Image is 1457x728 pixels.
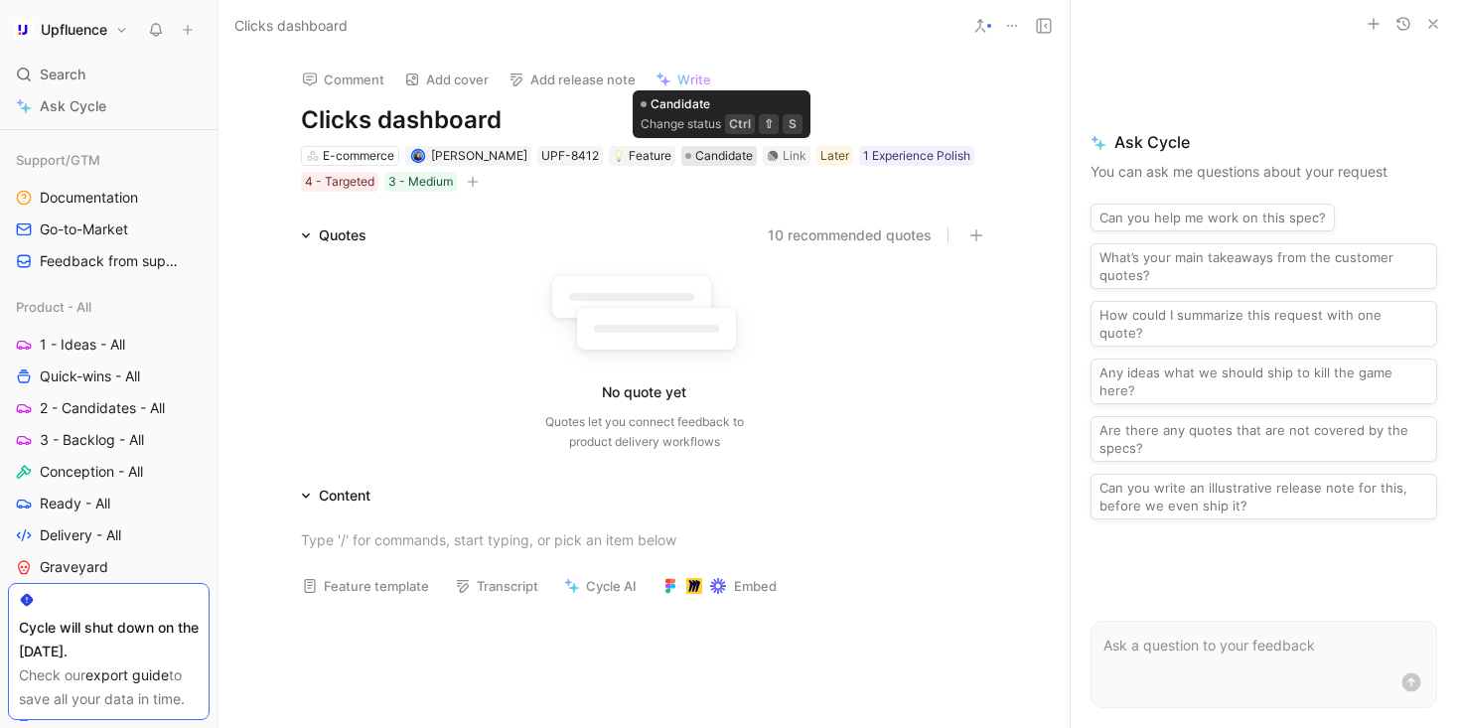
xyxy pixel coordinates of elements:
span: Graveyard [40,557,108,577]
h1: Clicks dashboard [301,104,988,136]
span: Go-to-Market [40,219,128,239]
span: [PERSON_NAME] [431,148,527,163]
span: 3 - Backlog - All [40,430,144,450]
div: Quotes [293,223,374,247]
a: Feedback from support [8,246,210,276]
button: Can you write an illustrative release note for this, before we even ship it? [1091,474,1437,519]
span: Product - All [16,297,91,317]
span: Conception - All [40,462,143,482]
button: Can you help me work on this spec? [1091,204,1335,231]
div: Content [293,484,378,508]
button: What’s your main takeaways from the customer quotes? [1091,243,1437,289]
a: Delivery - All [8,520,210,550]
button: Are there any quotes that are not covered by the specs? [1091,416,1437,462]
span: Support/GTM [16,150,100,170]
span: Write [677,71,711,88]
div: Candidate [681,146,757,166]
span: Ask Cycle [1091,130,1437,154]
span: Ask Cycle [40,94,106,118]
div: Support/GTM [8,145,210,175]
a: Ready - All [8,489,210,518]
span: Documentation [40,188,138,208]
span: Quick-wins - All [40,366,140,386]
span: Candidate [695,146,753,166]
h1: Upfluence [41,21,107,39]
div: Support/GTMDocumentationGo-to-MarketFeedback from support [8,145,210,276]
a: Quick-wins - All [8,362,210,391]
button: Embed [654,572,786,600]
div: Link [783,146,806,166]
div: Search [8,60,210,89]
div: Product - All1 - Ideas - AllQuick-wins - All2 - Candidates - All3 - Backlog - AllConception - All... [8,292,210,582]
button: Cycle AI [555,572,646,600]
div: Product - All [8,292,210,322]
div: UPF-8412 [541,146,599,166]
a: Conception - All [8,457,210,487]
button: 10 recommended quotes [768,223,932,247]
button: Transcript [446,572,547,600]
a: Go-to-Market [8,215,210,244]
div: Content [319,484,370,508]
div: E-commerce [323,146,394,166]
span: Clicks dashboard [234,14,348,38]
button: Feature template [293,572,438,600]
div: Check our to save all your data in time. [19,663,199,711]
div: 1 Experience Polish [863,146,970,166]
p: You can ask me questions about your request [1091,160,1437,184]
a: Graveyard [8,552,210,582]
span: 2 - Candidates - All [40,398,165,418]
div: Feature [613,146,671,166]
button: Comment [293,66,393,93]
button: How could I summarize this request with one quote? [1091,301,1437,347]
button: UpfluenceUpfluence [8,16,133,44]
div: Later [820,146,849,166]
a: 3 - Backlog - All [8,425,210,455]
div: 4 - Targeted [305,172,374,192]
img: avatar [413,150,424,161]
img: 💡 [613,150,625,162]
div: Quotes [319,223,366,247]
span: Ready - All [40,494,110,513]
div: No quote yet [602,380,686,404]
a: Documentation [8,183,210,213]
a: 1 - Ideas - All [8,330,210,360]
div: Cycle will shut down on the [DATE]. [19,616,199,663]
span: Delivery - All [40,525,121,545]
button: Any ideas what we should ship to kill the game here? [1091,359,1437,404]
span: Feedback from support [40,251,183,271]
div: 3 - Medium [388,172,453,192]
button: Add release note [500,66,645,93]
span: Search [40,63,85,86]
span: 1 - Ideas - All [40,335,125,355]
a: export guide [85,666,169,683]
div: Quotes let you connect feedback to product delivery workflows [545,412,744,452]
img: Upfluence [13,20,33,40]
a: 2 - Candidates - All [8,393,210,423]
button: Write [647,66,720,93]
a: Ask Cycle [8,91,210,121]
button: Add cover [395,66,498,93]
div: 💡Feature [609,146,675,166]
